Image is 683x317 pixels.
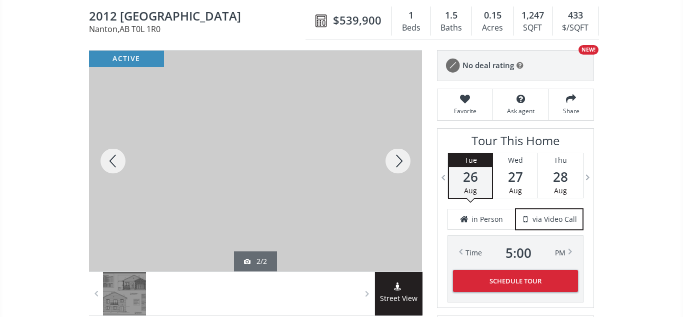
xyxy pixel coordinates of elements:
div: Beds [397,21,425,36]
span: Favorite [442,107,487,115]
button: Schedule Tour [453,270,578,292]
div: 1 [397,9,425,22]
div: NEW! [578,45,598,55]
span: 1,247 [521,9,544,22]
span: Share [553,107,588,115]
span: Aug [464,186,477,195]
div: Wed [493,153,537,167]
div: 433 [557,9,593,22]
span: $539,900 [333,13,381,28]
div: Baths [435,21,466,36]
div: active [89,51,164,67]
span: Aug [509,186,522,195]
span: Street View [375,293,422,304]
span: Ask agent [498,107,543,115]
div: Acres [477,21,507,36]
span: Nanton , AB T0L 1R0 [89,25,310,33]
div: 1.5 [435,9,466,22]
span: 2012 30 Avenue [89,10,310,25]
span: Aug [554,186,567,195]
div: $/SQFT [557,21,593,36]
div: Time PM [465,246,565,260]
div: SQFT [518,21,547,36]
div: Tue [449,153,492,167]
div: Thu [538,153,583,167]
img: rating icon [442,56,462,76]
span: 28 [538,170,583,184]
div: 2/2 [244,256,267,266]
h3: Tour This Home [447,134,583,153]
div: 0.15 [477,9,507,22]
span: 26 [449,170,492,184]
span: in Person [471,214,503,224]
span: via Video Call [532,214,577,224]
span: No deal rating [462,60,514,71]
span: 27 [493,170,537,184]
span: 5 : 00 [505,246,531,260]
div: 2012 30 Avenue Nanton, AB T0L 1R0 - Photo 2 of 2 [89,51,422,271]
